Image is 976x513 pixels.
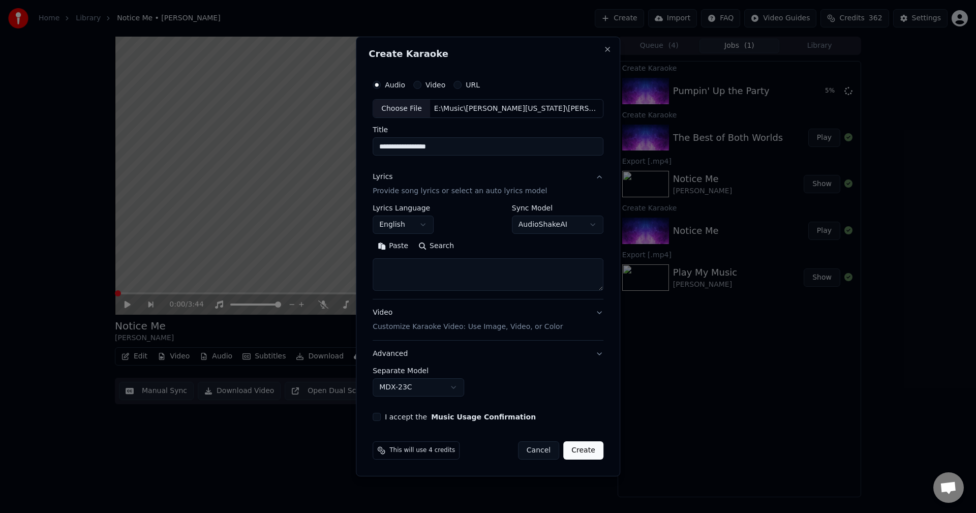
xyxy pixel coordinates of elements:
button: LyricsProvide song lyrics or select an auto lyrics model [373,164,603,205]
button: I accept the [431,413,536,420]
button: VideoCustomize Karaoke Video: Use Image, Video, or Color [373,300,603,341]
div: E:\Music\[PERSON_NAME][US_STATE]\[PERSON_NAME][US_STATE]\If We Were a Movie.mp3 [430,104,603,114]
div: LyricsProvide song lyrics or select an auto lyrics model [373,205,603,299]
label: Separate Model [373,367,603,374]
button: Paste [373,238,413,255]
button: Cancel [518,441,559,460]
button: Search [413,238,459,255]
label: URL [466,81,480,88]
label: Audio [385,81,405,88]
h2: Create Karaoke [369,49,607,58]
span: This will use 4 credits [389,446,455,455]
label: Sync Model [512,205,603,212]
div: Advanced [373,367,603,405]
div: Video [373,308,563,333]
div: Lyrics [373,172,392,183]
button: Advanced [373,341,603,367]
label: Title [373,127,603,134]
p: Provide song lyrics or select an auto lyrics model [373,187,547,197]
label: Lyrics Language [373,205,434,212]
label: Video [425,81,445,88]
div: Choose File [373,100,430,118]
label: I accept the [385,413,536,420]
button: Create [563,441,603,460]
p: Customize Karaoke Video: Use Image, Video, or Color [373,322,563,332]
